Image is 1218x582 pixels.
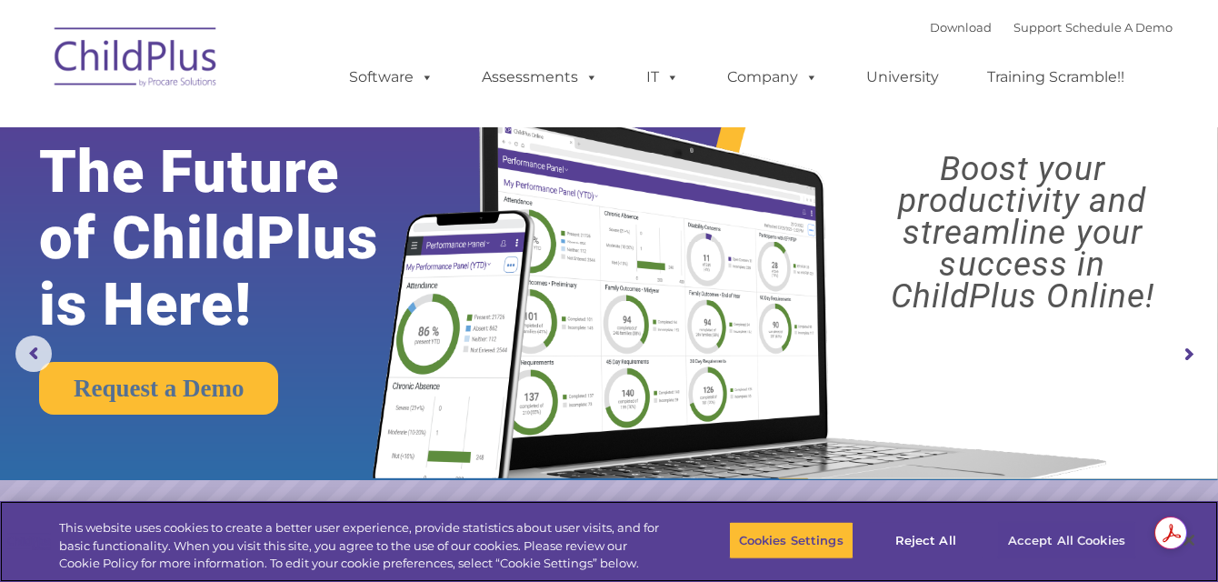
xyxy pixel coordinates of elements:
span: Last name [253,120,308,134]
a: Support [1013,20,1062,35]
rs-layer: Boost your productivity and streamline your success in ChildPlus Online! [842,153,1203,312]
font: | [930,20,1173,35]
a: IT [628,59,697,95]
a: Download [930,20,992,35]
span: Phone number [253,195,330,208]
a: Training Scramble!! [969,59,1143,95]
div: This website uses cookies to create a better user experience, provide statistics about user visit... [59,519,670,573]
a: Software [331,59,452,95]
rs-layer: The Future of ChildPlus is Here! [39,139,428,338]
a: University [848,59,957,95]
img: ChildPlus by Procare Solutions [45,15,227,105]
button: Cookies Settings [729,521,854,559]
a: Schedule A Demo [1065,20,1173,35]
a: Assessments [464,59,616,95]
button: Reject All [869,521,983,559]
a: Request a Demo [39,362,278,415]
button: Accept All Cookies [998,521,1135,559]
a: Company [709,59,836,95]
